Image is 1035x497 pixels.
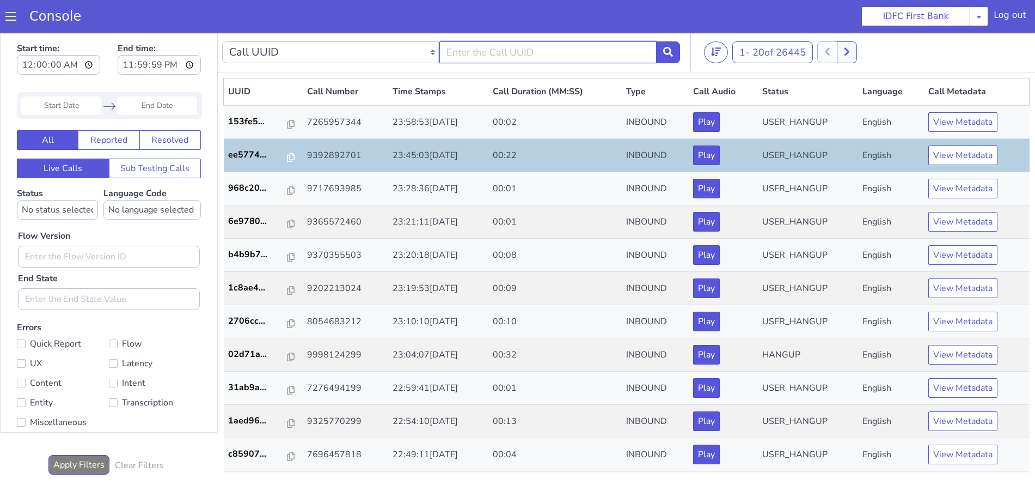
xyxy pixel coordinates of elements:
[228,282,288,295] p: 2706cc...
[303,272,388,306] td: 8054683212
[488,239,622,272] td: 00:09
[109,304,201,319] label: Flow
[622,206,689,239] td: INBOUND
[228,215,299,228] a: b4b9b7...
[928,279,997,299] button: View Metadata
[693,213,720,232] button: Play
[228,82,299,95] a: 153fe5...
[693,113,720,132] button: Play
[928,379,997,398] button: View Metadata
[758,272,858,306] td: USER_HANGUP
[388,206,488,239] td: 23:20:18[DATE]
[858,72,924,106] td: English
[118,6,201,45] label: End time:
[388,140,488,173] td: 23:28:36[DATE]
[303,173,388,206] td: 9365572460
[693,246,720,265] button: Play
[858,173,924,206] td: English
[388,239,488,272] td: 23:19:53[DATE]
[388,405,488,439] td: 22:49:11[DATE]
[858,206,924,239] td: English
[18,213,200,235] input: Enter the Flow Version ID
[228,149,299,162] a: 968c20...
[228,116,288,129] p: ee5774...
[693,179,720,199] button: Play
[758,173,858,206] td: USER_HANGUP
[693,80,720,99] button: Play
[858,46,924,73] th: Language
[17,382,109,397] label: Miscellaneous
[858,372,924,405] td: English
[622,239,689,272] td: INBOUND
[928,412,997,432] button: View Metadata
[488,372,622,405] td: 00:13
[228,315,288,328] p: 02d71a...
[228,415,288,428] p: c85907...
[224,46,303,73] th: UUID
[388,439,488,472] td: 22:47:47[DATE]
[78,98,139,117] button: Reported
[488,306,622,339] td: 00:32
[488,72,622,106] td: 00:02
[858,306,924,339] td: English
[388,272,488,306] td: 23:10:10[DATE]
[693,412,720,432] button: Play
[18,197,70,210] label: Flow Version
[228,116,299,129] a: ee5774...
[228,182,288,195] p: 6e9780...
[622,46,689,73] th: Type
[758,439,858,472] td: USER_HANGUP
[488,140,622,173] td: 00:01
[17,289,201,399] label: Errors
[858,239,924,272] td: English
[758,206,858,239] td: USER_HANGUP
[693,146,720,166] button: Play
[17,323,109,338] label: UX
[758,46,858,73] th: Status
[858,405,924,439] td: English
[858,106,924,140] td: English
[17,362,109,378] label: Entity
[928,246,997,265] button: View Metadata
[388,372,488,405] td: 22:54:10[DATE]
[303,72,388,106] td: 7265957344
[303,239,388,272] td: 9202213024
[622,339,689,372] td: INBOUND
[17,6,100,45] label: Start time:
[18,256,200,277] input: Enter the End State Value
[228,381,299,395] a: 1aed96...
[488,339,622,372] td: 00:01
[17,155,98,187] label: Status
[488,439,622,472] td: 00:03
[858,272,924,306] td: English
[109,343,201,358] label: Intent
[18,239,58,252] label: End State
[488,106,622,140] td: 00:22
[488,46,622,73] th: Call Duration (MM:SS)
[928,179,997,199] button: View Metadata
[228,149,288,162] p: 968c20...
[17,304,109,319] label: Quick Report
[118,22,201,42] input: End time:
[228,282,299,295] a: 2706cc...
[693,312,720,332] button: Play
[758,306,858,339] td: HANGUP
[228,215,288,228] p: b4b9b7...
[388,106,488,140] td: 23:45:03[DATE]
[758,372,858,405] td: USER_HANGUP
[928,312,997,332] button: View Metadata
[17,343,109,358] label: Content
[109,323,201,338] label: Latency
[758,239,858,272] td: USER_HANGUP
[228,248,299,262] a: 1c8ae4...
[103,155,201,187] label: Language Code
[303,439,388,472] td: 7500180028
[228,248,288,262] p: 1c8ae4...
[928,80,997,99] button: View Metadata
[228,182,299,195] a: 6e9780...
[622,306,689,339] td: INBOUND
[861,7,970,26] button: IDFC First Bank
[303,306,388,339] td: 9998124299
[758,106,858,140] td: USER_HANGUP
[228,415,299,428] a: c85907...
